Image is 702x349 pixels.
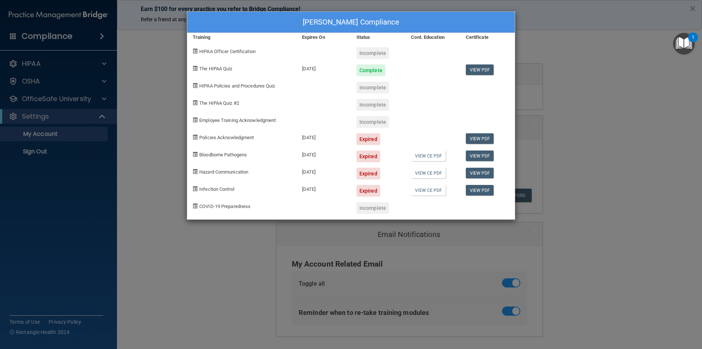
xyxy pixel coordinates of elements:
div: [DATE] [297,145,351,162]
a: View CE PDF [411,151,446,161]
a: View PDF [466,64,494,75]
span: Employee Training Acknowledgment [199,118,276,123]
div: Incomplete [356,116,389,128]
div: 1 [692,37,694,47]
span: Infection Control [199,186,234,192]
div: Training [187,33,297,42]
a: View PDF [466,185,494,196]
a: View CE PDF [411,185,446,196]
div: Expired [356,133,380,145]
div: [PERSON_NAME] Compliance [187,12,515,33]
div: Expires On [297,33,351,42]
div: [DATE] [297,179,351,197]
a: View PDF [466,151,494,161]
a: View CE PDF [411,168,446,178]
div: Incomplete [356,99,389,111]
button: Open Resource Center, 1 new notification [673,33,695,55]
span: HIPAA Policies and Procedures Quiz [199,83,275,89]
span: Policies Acknowledgment [199,135,254,140]
div: Complete [356,64,385,76]
div: Expired [356,151,380,162]
span: COVID-19 Preparedness [199,204,250,209]
div: [DATE] [297,59,351,76]
span: Bloodborne Pathogens [199,152,247,157]
a: View PDF [466,133,494,144]
div: Incomplete [356,82,389,93]
div: Cont. Education [405,33,460,42]
div: Incomplete [356,47,389,59]
div: Status [351,33,405,42]
div: Expired [356,168,380,179]
div: Incomplete [356,202,389,214]
a: View PDF [466,168,494,178]
div: Expired [356,185,380,197]
div: [DATE] [297,128,351,145]
span: The HIPAA Quiz [199,66,232,71]
div: Certificate [460,33,515,42]
span: HIPAA Officer Certification [199,49,256,54]
span: Hazard Communication [199,169,248,175]
span: The HIPAA Quiz #2 [199,100,239,106]
div: [DATE] [297,162,351,179]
